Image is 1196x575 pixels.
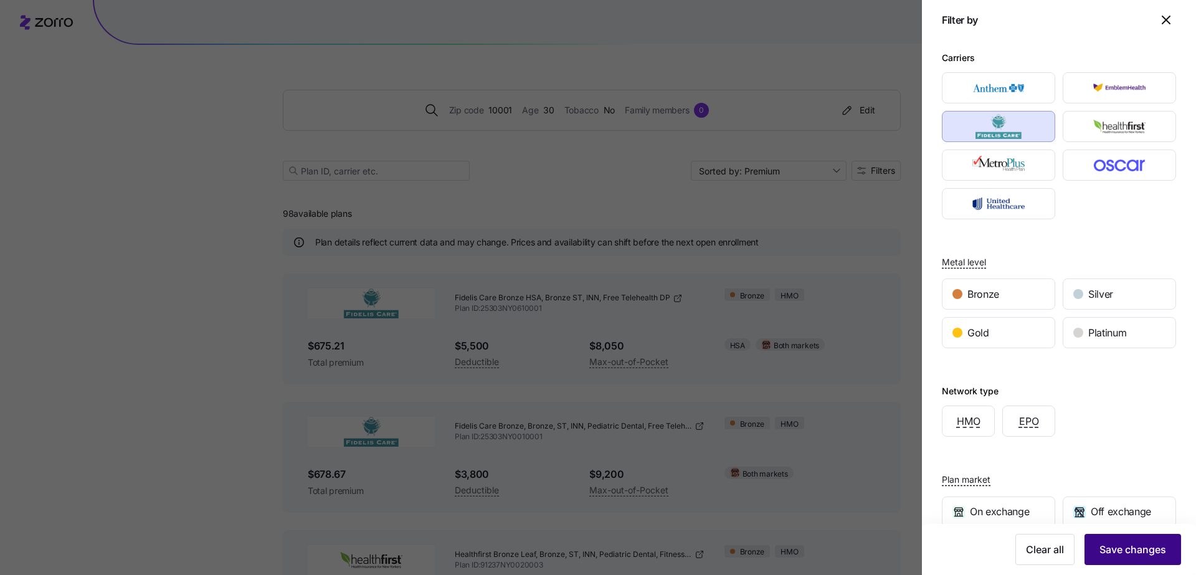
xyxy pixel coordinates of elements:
[1088,325,1126,341] span: Platinum
[970,504,1029,520] span: On exchange
[957,414,980,429] span: HMO
[953,114,1045,139] img: Fidelis Care
[953,191,1045,216] img: UnitedHealthcare
[1074,75,1165,100] img: EmblemHealth
[967,287,999,302] span: Bronze
[942,473,990,486] span: Plan market
[1074,114,1165,139] img: HealthFirst
[1026,542,1064,557] span: Clear all
[1099,542,1166,557] span: Save changes
[1015,534,1075,565] button: Clear all
[967,325,989,341] span: Gold
[953,153,1045,178] img: MetroPlus Health Plan
[953,75,1045,100] img: Anthem
[1074,153,1165,178] img: Oscar
[942,14,1146,27] h1: Filter by
[942,51,975,65] div: Carriers
[942,384,999,398] div: Network type
[1019,414,1039,429] span: EPO
[1084,534,1181,565] button: Save changes
[1088,287,1113,302] span: Silver
[942,256,986,268] span: Metal level
[1091,504,1151,520] span: Off exchange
